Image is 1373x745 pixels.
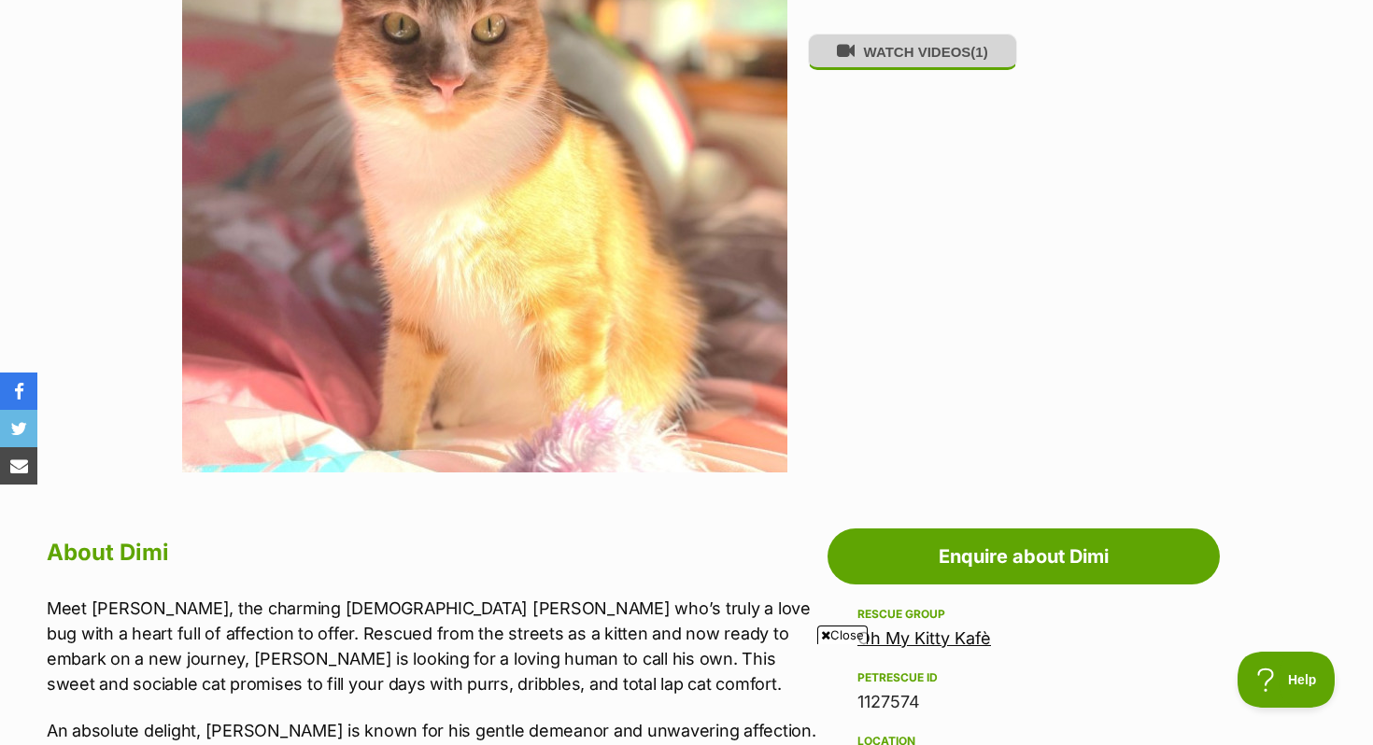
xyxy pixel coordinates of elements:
iframe: Help Scout Beacon - Open [1238,652,1336,708]
h2: About Dimi [47,532,818,573]
span: (1) [970,44,987,60]
span: Close [817,626,868,644]
button: WATCH VIDEOS(1) [808,34,1017,70]
div: Rescue group [857,607,1190,622]
a: Enquire about Dimi [828,528,1220,584]
a: Oh My Kitty Kafè [857,628,991,648]
p: Meet [PERSON_NAME], the charming [DEMOGRAPHIC_DATA] [PERSON_NAME] who’s truly a love bug with a h... [47,596,818,696]
iframe: Advertisement [234,652,1139,736]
